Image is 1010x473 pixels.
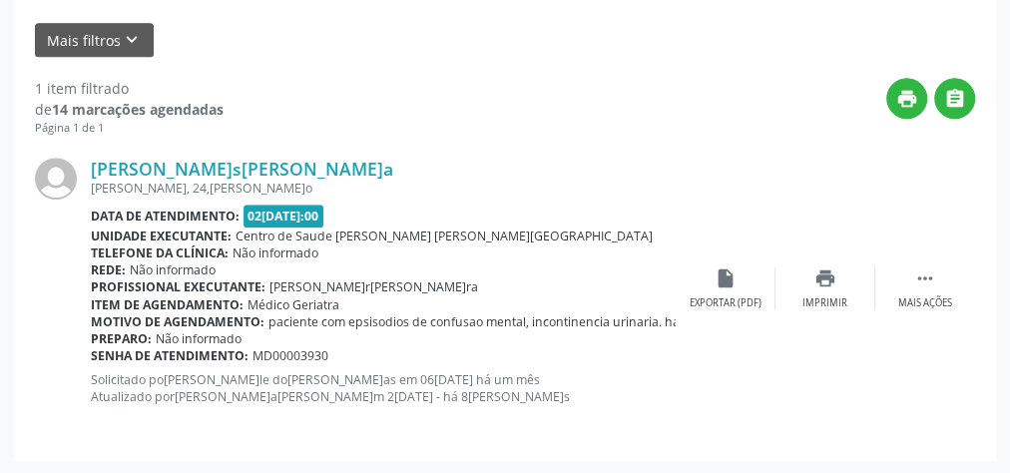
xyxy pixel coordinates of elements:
i: print [814,267,836,289]
button: Mais filtroskeyboard_arrow_down [35,23,154,58]
i: print [896,88,918,110]
span: Médico Geriatra [248,296,339,313]
span: Não informado [233,244,318,261]
span: Não informado [130,261,216,278]
i:  [914,267,936,289]
img: img [35,158,77,200]
div: [PERSON_NAME], 24,[PERSON_NAME]o [91,180,676,197]
b: Rede: [91,261,126,278]
div: 1 item filtrado [35,78,224,99]
span: 02[DATE]:00 [244,205,324,228]
span: Centro de Saude [PERSON_NAME] [PERSON_NAME][GEOGRAPHIC_DATA] [236,228,653,244]
i:  [944,88,966,110]
div: Exportar (PDF) [690,296,761,310]
span: Não informado [156,330,242,347]
i: insert_drive_file [715,267,737,289]
div: Mais ações [898,296,952,310]
a: [PERSON_NAME]s[PERSON_NAME]a [91,158,393,180]
p: Solicitado po[PERSON_NAME]le do[PERSON_NAME]as em 06[DATE] há um mês Atualizado por[PERSON_NAME]a... [91,371,676,405]
div: de [35,99,224,120]
span: paciente com epsisodios de confusao mental, incontinencia urinaria. has; diad. [268,313,721,330]
div: Imprimir [802,296,847,310]
div: Página 1 de 1 [35,120,224,137]
button:  [934,78,975,119]
b: Preparo: [91,330,152,347]
i: keyboard_arrow_down [121,29,143,51]
b: Data de atendimento: [91,208,240,225]
strong: 14 marcações agendadas [52,100,224,119]
span: MD00003930 [252,347,328,364]
b: Motivo de agendamento: [91,313,264,330]
b: Profissional executante: [91,278,265,295]
span: [PERSON_NAME]r[PERSON_NAME]ra [269,278,478,295]
b: Telefone da clínica: [91,244,229,261]
b: Unidade executante: [91,228,232,244]
button: print [886,78,927,119]
b: Item de agendamento: [91,296,244,313]
b: Senha de atendimento: [91,347,249,364]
